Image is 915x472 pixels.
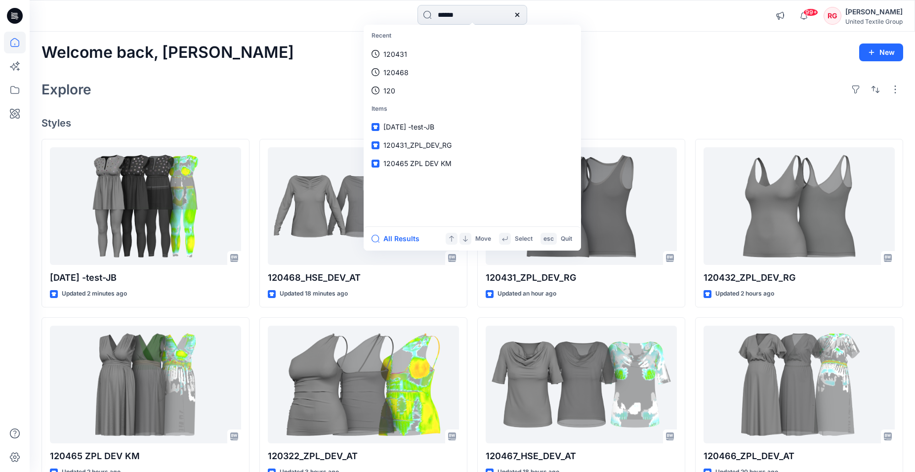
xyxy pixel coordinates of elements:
[366,100,579,118] p: Items
[561,234,572,244] p: Quit
[50,147,241,265] a: 2025.09.23 -test-JB
[366,136,579,154] a: 120431_ZPL_DEV_RG
[383,141,452,149] span: 120431_ZPL_DEV_RG
[486,271,677,285] p: 120431_ZPL_DEV_RG
[845,6,903,18] div: [PERSON_NAME]
[704,271,895,285] p: 120432_ZPL_DEV_RG
[486,326,677,444] a: 120467_HSE_DEV_AT
[543,234,554,244] p: esc
[268,449,459,463] p: 120322_ZPL_DEV_AT
[704,147,895,265] a: 120432_ZPL_DEV_RG
[268,147,459,265] a: 120468_HSE_DEV_AT
[383,123,434,131] span: [DATE] -test-JB
[50,326,241,444] a: 120465 ZPL DEV KM
[50,449,241,463] p: 120465 ZPL DEV KM
[824,7,841,25] div: RG
[372,233,426,245] button: All Results
[383,86,395,96] p: 120
[42,117,903,129] h4: Styles
[280,289,348,299] p: Updated 18 minutes ago
[50,271,241,285] p: [DATE] -test-JB
[42,82,91,97] h2: Explore
[383,67,409,78] p: 120468
[486,147,677,265] a: 120431_ZPL_DEV_RG
[62,289,127,299] p: Updated 2 minutes ago
[383,159,452,168] span: 120465 ZPL DEV KM
[268,326,459,444] a: 120322_ZPL_DEV_AT
[383,49,407,59] p: 120431
[486,449,677,463] p: 120467_HSE_DEV_AT
[515,234,533,244] p: Select
[475,234,491,244] p: Move
[498,289,556,299] p: Updated an hour ago
[366,63,579,82] a: 120468
[42,43,294,62] h2: Welcome back, [PERSON_NAME]
[704,449,895,463] p: 120466_ZPL_DEV_AT
[803,8,818,16] span: 99+
[366,27,579,45] p: Recent
[366,45,579,63] a: 120431
[268,271,459,285] p: 120468_HSE_DEV_AT
[845,18,903,25] div: United Textile Group
[715,289,774,299] p: Updated 2 hours ago
[366,82,579,100] a: 120
[366,118,579,136] a: [DATE] -test-JB
[704,326,895,444] a: 120466_ZPL_DEV_AT
[366,154,579,172] a: 120465 ZPL DEV KM
[859,43,903,61] button: New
